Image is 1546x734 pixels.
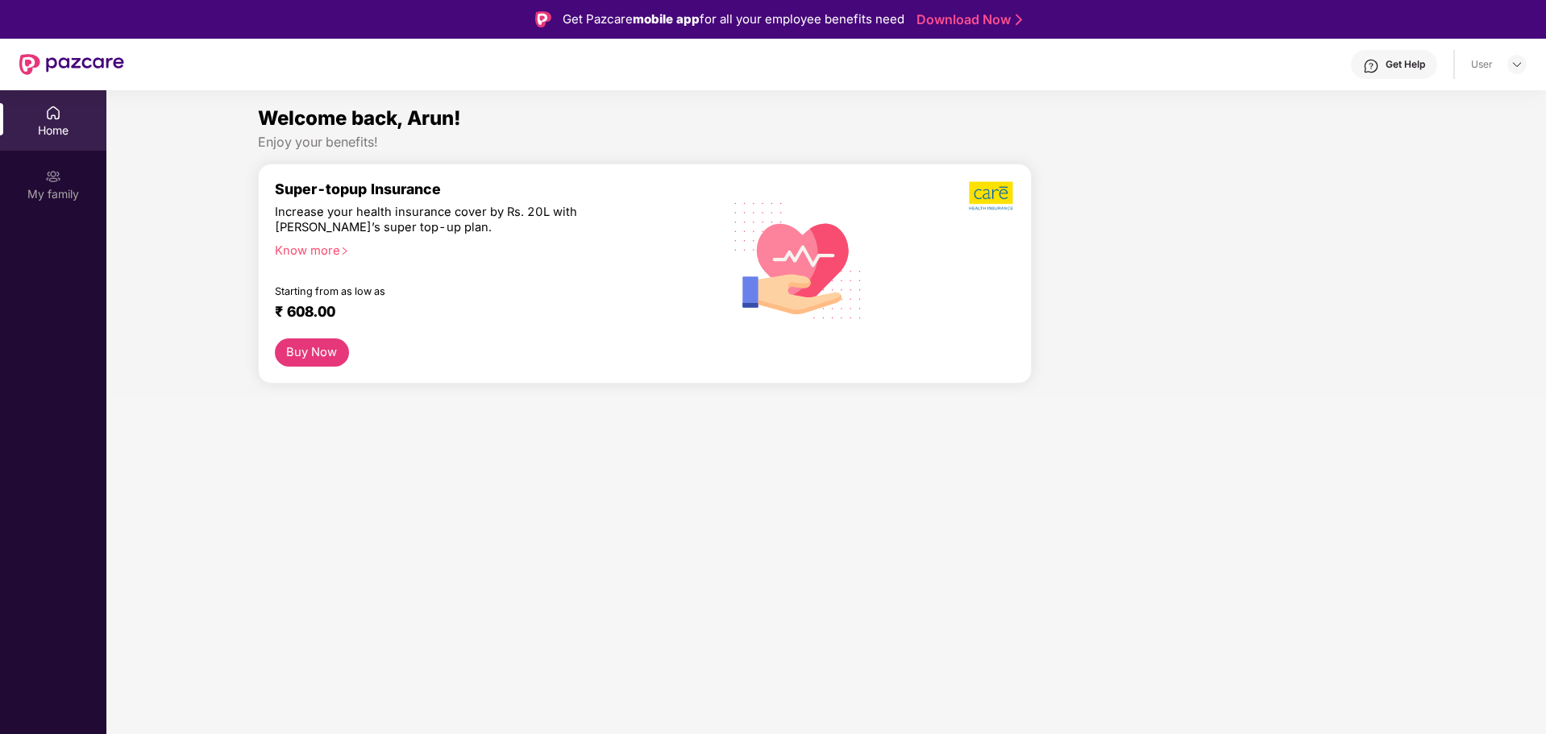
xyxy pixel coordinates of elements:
img: svg+xml;base64,PHN2ZyB3aWR0aD0iMjAiIGhlaWdodD0iMjAiIHZpZXdCb3g9IjAgMCAyMCAyMCIgZmlsbD0ibm9uZSIgeG... [45,168,61,185]
img: svg+xml;base64,PHN2ZyBpZD0iSGVscC0zMngzMiIgeG1sbnM9Imh0dHA6Ly93d3cudzMub3JnLzIwMDAvc3ZnIiB3aWR0aD... [1363,58,1379,74]
img: b5dec4f62d2307b9de63beb79f102df3.png [969,180,1015,211]
div: Starting from as low as [275,285,638,297]
img: New Pazcare Logo [19,54,124,75]
a: Download Now [916,11,1017,28]
img: svg+xml;base64,PHN2ZyBpZD0iRHJvcGRvd24tMzJ4MzIiIHhtbG5zPSJodHRwOi8vd3d3LnczLm9yZy8yMDAwL3N2ZyIgd2... [1511,58,1523,71]
span: right [340,247,349,255]
button: Buy Now [275,338,349,367]
span: Welcome back, Arun! [258,106,461,130]
div: Increase your health insurance cover by Rs. 20L with [PERSON_NAME]’s super top-up plan. [275,205,637,236]
img: svg+xml;base64,PHN2ZyB4bWxucz0iaHR0cDovL3d3dy53My5vcmcvMjAwMC9zdmciIHhtbG5zOnhsaW5rPSJodHRwOi8vd3... [721,181,875,338]
div: Get Help [1386,58,1425,71]
div: Enjoy your benefits! [258,134,1395,151]
div: ₹ 608.00 [275,303,691,322]
div: Super-topup Insurance [275,180,707,197]
div: Get Pazcare for all your employee benefits need [563,10,904,29]
div: Know more [275,243,697,255]
strong: mobile app [633,11,700,27]
img: svg+xml;base64,PHN2ZyBpZD0iSG9tZSIgeG1sbnM9Imh0dHA6Ly93d3cudzMub3JnLzIwMDAvc3ZnIiB3aWR0aD0iMjAiIG... [45,105,61,121]
img: Logo [535,11,551,27]
img: Stroke [1016,11,1022,28]
div: User [1471,58,1493,71]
